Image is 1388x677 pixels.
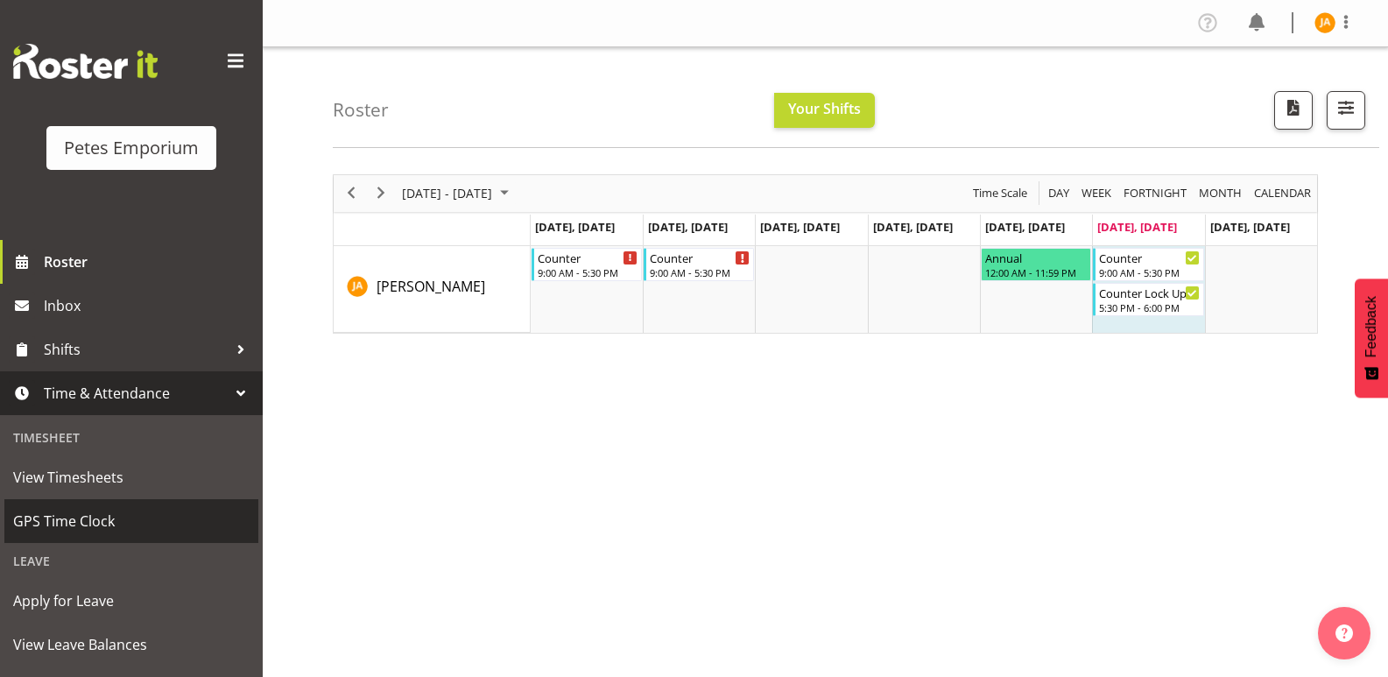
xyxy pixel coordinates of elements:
[1093,283,1203,316] div: Jeseryl Armstrong"s event - Counter Lock Up Begin From Saturday, October 4, 2025 at 5:30:00 PM GM...
[13,464,250,490] span: View Timesheets
[648,219,728,235] span: [DATE], [DATE]
[1121,182,1190,204] button: Fortnight
[64,135,199,161] div: Petes Emporium
[336,175,366,212] div: previous period
[1327,91,1365,130] button: Filter Shifts
[4,420,258,455] div: Timesheet
[1251,182,1314,204] button: Month
[1079,182,1115,204] button: Timeline Week
[774,93,875,128] button: Your Shifts
[1274,91,1313,130] button: Download a PDF of the roster according to the set date range.
[370,182,393,204] button: Next
[399,182,517,204] button: October 2025
[971,182,1029,204] span: Time Scale
[13,508,250,534] span: GPS Time Clock
[1099,265,1199,279] div: 9:00 AM - 5:30 PM
[4,455,258,499] a: View Timesheets
[985,219,1065,235] span: [DATE], [DATE]
[970,182,1031,204] button: Time Scale
[788,99,861,118] span: Your Shifts
[1122,182,1188,204] span: Fortnight
[4,623,258,666] a: View Leave Balances
[13,588,250,614] span: Apply for Leave
[1210,219,1290,235] span: [DATE], [DATE]
[13,631,250,658] span: View Leave Balances
[396,175,519,212] div: Sep 29 - Oct 05, 2025
[538,265,638,279] div: 9:00 AM - 5:30 PM
[644,248,754,281] div: Jeseryl Armstrong"s event - Counter Begin From Tuesday, September 30, 2025 at 9:00:00 AM GMT+13:0...
[377,277,485,296] span: [PERSON_NAME]
[985,265,1087,279] div: 12:00 AM - 11:59 PM
[366,175,396,212] div: next period
[13,44,158,79] img: Rosterit website logo
[340,182,363,204] button: Previous
[334,246,531,333] td: Jeseryl Armstrong resource
[333,100,389,120] h4: Roster
[1046,182,1073,204] button: Timeline Day
[760,219,840,235] span: [DATE], [DATE]
[1363,296,1379,357] span: Feedback
[650,265,750,279] div: 9:00 AM - 5:30 PM
[1196,182,1245,204] button: Timeline Month
[538,249,638,266] div: Counter
[1046,182,1071,204] span: Day
[1097,219,1177,235] span: [DATE], [DATE]
[650,249,750,266] div: Counter
[400,182,494,204] span: [DATE] - [DATE]
[535,219,615,235] span: [DATE], [DATE]
[1099,284,1199,301] div: Counter Lock Up
[4,579,258,623] a: Apply for Leave
[873,219,953,235] span: [DATE], [DATE]
[44,293,254,319] span: Inbox
[333,174,1318,334] div: Timeline Week of October 4, 2025
[1252,182,1313,204] span: calendar
[981,248,1091,281] div: Jeseryl Armstrong"s event - Annual Begin From Friday, October 3, 2025 at 12:00:00 AM GMT+13:00 En...
[532,248,642,281] div: Jeseryl Armstrong"s event - Counter Begin From Monday, September 29, 2025 at 9:00:00 AM GMT+13:00...
[377,276,485,297] a: [PERSON_NAME]
[1355,279,1388,398] button: Feedback - Show survey
[44,249,254,275] span: Roster
[1093,248,1203,281] div: Jeseryl Armstrong"s event - Counter Begin From Saturday, October 4, 2025 at 9:00:00 AM GMT+13:00 ...
[4,499,258,543] a: GPS Time Clock
[44,336,228,363] span: Shifts
[985,249,1087,266] div: Annual
[1080,182,1113,204] span: Week
[1335,624,1353,642] img: help-xxl-2.png
[531,246,1317,333] table: Timeline Week of October 4, 2025
[1314,12,1335,33] img: jeseryl-armstrong10788.jpg
[44,380,228,406] span: Time & Attendance
[1099,249,1199,266] div: Counter
[4,543,258,579] div: Leave
[1197,182,1244,204] span: Month
[1099,300,1199,314] div: 5:30 PM - 6:00 PM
